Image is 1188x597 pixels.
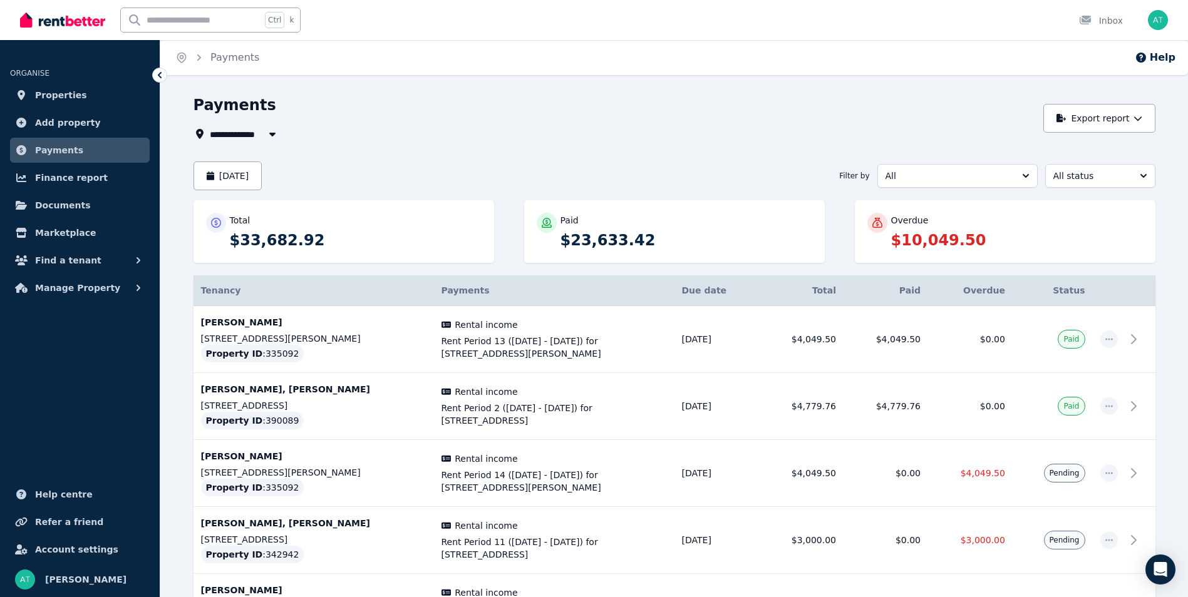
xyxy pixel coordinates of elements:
[10,110,150,135] a: Add property
[35,514,103,529] span: Refer a friend
[759,275,844,306] th: Total
[10,69,49,78] span: ORGANISE
[759,373,844,440] td: $4,779.76
[442,536,667,561] span: Rent Period 11 ([DATE] - [DATE]) for [STREET_ADDRESS]
[1063,334,1079,344] span: Paid
[1145,554,1175,584] div: Open Intercom Messenger
[201,533,426,546] p: [STREET_ADDRESS]
[35,143,83,158] span: Payments
[10,138,150,163] a: Payments
[877,164,1038,188] button: All
[442,335,667,360] span: Rent Period 13 ([DATE] - [DATE]) for [STREET_ADDRESS][PERSON_NAME]
[35,487,93,502] span: Help centre
[35,88,87,103] span: Properties
[10,275,150,300] button: Manage Property
[844,440,928,507] td: $0.00
[201,479,304,496] div: : 335092
[1079,14,1123,27] div: Inbox
[194,161,262,190] button: [DATE]
[35,170,108,185] span: Finance report
[10,248,150,273] button: Find a tenant
[194,95,276,115] h1: Payments
[35,225,96,240] span: Marketplace
[10,509,150,534] a: Refer a friend
[1053,170,1130,182] span: All status
[759,507,844,574] td: $3,000.00
[1050,535,1080,545] span: Pending
[844,306,928,373] td: $4,049.50
[201,546,304,563] div: : 342942
[35,280,120,295] span: Manage Property
[844,507,928,574] td: $0.00
[10,83,150,108] a: Properties
[1013,275,1093,306] th: Status
[194,275,434,306] th: Tenancy
[201,584,426,596] p: [PERSON_NAME]
[289,15,294,25] span: k
[35,115,101,130] span: Add property
[35,253,101,268] span: Find a tenant
[886,170,1012,182] span: All
[928,275,1013,306] th: Overdue
[201,450,426,462] p: [PERSON_NAME]
[844,275,928,306] th: Paid
[201,383,426,395] p: [PERSON_NAME], [PERSON_NAME]
[674,440,760,507] td: [DATE]
[455,452,517,465] span: Rental income
[759,306,844,373] td: $4,049.50
[10,220,150,245] a: Marketplace
[980,334,1005,344] span: $0.00
[891,214,929,227] p: Overdue
[455,519,517,532] span: Rental income
[1045,164,1155,188] button: All status
[442,402,667,427] span: Rent Period 2 ([DATE] - [DATE]) for [STREET_ADDRESS]
[10,537,150,562] a: Account settings
[35,542,118,557] span: Account settings
[1050,468,1080,478] span: Pending
[201,345,304,362] div: : 335092
[201,412,304,429] div: : 390089
[674,373,760,440] td: [DATE]
[839,171,869,181] span: Filter by
[230,230,482,250] p: $33,682.92
[980,401,1005,411] span: $0.00
[201,399,426,412] p: [STREET_ADDRESS]
[560,214,579,227] p: Paid
[455,385,517,398] span: Rental income
[210,51,259,63] a: Payments
[674,507,760,574] td: [DATE]
[206,481,263,494] span: Property ID
[15,569,35,589] img: Alexander Tran
[891,230,1143,250] p: $10,049.50
[442,285,490,295] span: Payments
[201,316,426,329] p: [PERSON_NAME]
[201,466,426,479] p: [STREET_ADDRESS][PERSON_NAME]
[35,198,91,213] span: Documents
[206,414,263,427] span: Property ID
[674,306,760,373] td: [DATE]
[442,469,667,494] span: Rent Period 14 ([DATE] - [DATE]) for [STREET_ADDRESS][PERSON_NAME]
[265,12,284,28] span: Ctrl
[230,214,251,227] p: Total
[160,40,274,75] nav: Breadcrumb
[961,468,1005,478] span: $4,049.50
[961,535,1005,545] span: $3,000.00
[1135,50,1175,65] button: Help
[10,193,150,218] a: Documents
[10,165,150,190] a: Finance report
[45,572,127,587] span: [PERSON_NAME]
[206,347,263,360] span: Property ID
[201,332,426,345] p: [STREET_ADDRESS][PERSON_NAME]
[759,440,844,507] td: $4,049.50
[455,319,517,331] span: Rental income
[201,517,426,529] p: [PERSON_NAME], [PERSON_NAME]
[10,482,150,507] a: Help centre
[206,548,263,561] span: Property ID
[20,11,105,29] img: RentBetter
[844,373,928,440] td: $4,779.76
[1063,401,1079,411] span: Paid
[560,230,812,250] p: $23,633.42
[1148,10,1168,30] img: Alexander Tran
[674,275,760,306] th: Due date
[1043,104,1155,133] button: Export report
